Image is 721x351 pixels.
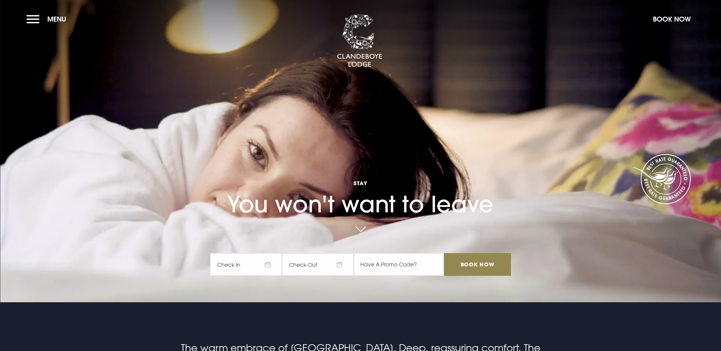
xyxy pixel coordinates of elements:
button: Menu [26,11,70,27]
span: Check In [210,253,282,276]
button: Book Now [649,11,695,27]
input: Have A Promo Code? [354,253,444,276]
img: Clandeboye Lodge [337,15,382,68]
span: Check Out [282,253,354,276]
span: Stay [210,179,511,187]
span: Menu [47,15,66,23]
input: Book Now [444,253,511,276]
h1: You won't want to leave [210,157,511,218]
